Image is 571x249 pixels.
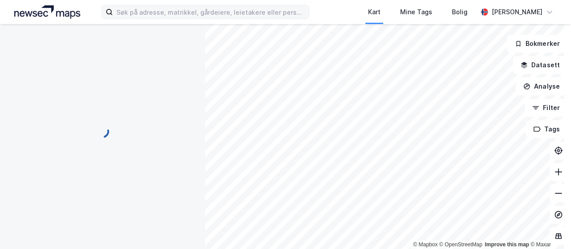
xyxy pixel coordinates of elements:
[492,7,542,17] div: [PERSON_NAME]
[413,241,438,248] a: Mapbox
[507,35,567,53] button: Bokmerker
[525,99,567,117] button: Filter
[400,7,432,17] div: Mine Tags
[113,5,309,19] input: Søk på adresse, matrikkel, gårdeiere, leietakere eller personer
[516,78,567,95] button: Analyse
[439,241,483,248] a: OpenStreetMap
[368,7,381,17] div: Kart
[14,5,80,19] img: logo.a4113a55bc3d86da70a041830d287a7e.svg
[95,124,110,139] img: spinner.a6d8c91a73a9ac5275cf975e30b51cfb.svg
[452,7,468,17] div: Bolig
[513,56,567,74] button: Datasett
[526,120,567,138] button: Tags
[526,206,571,249] iframe: Chat Widget
[485,241,529,248] a: Improve this map
[526,206,571,249] div: Kontrollprogram for chat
